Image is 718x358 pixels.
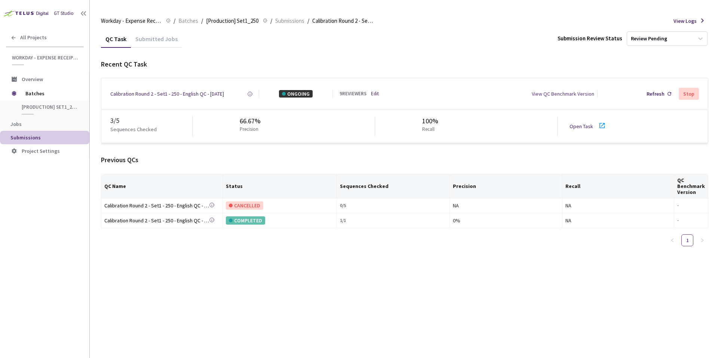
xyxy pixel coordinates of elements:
li: / [174,16,175,25]
div: ONGOING [279,90,313,98]
span: Workday - Expense Receipt Extraction [12,55,79,61]
span: Overview [22,76,43,83]
button: right [696,234,708,246]
th: Status [223,174,337,198]
span: Calibration Round 2 - Set1 - 250 - English [312,16,373,25]
div: QC Task [101,35,131,48]
div: 9 REVIEWERS [340,90,366,98]
div: NA [565,216,671,225]
li: 1 [681,234,693,246]
a: Edit [371,90,379,98]
div: 1 / 1 [340,217,447,224]
div: View QC Benchmark Version [532,90,594,98]
div: NA [453,201,559,210]
p: Sequences Checked [110,126,157,133]
span: Project Settings [22,148,60,154]
th: Recall [562,174,674,198]
div: Submitted Jobs [131,35,182,48]
li: Next Page [696,234,708,246]
span: Submissions [10,134,41,141]
div: 0 / 5 [340,202,447,209]
p: Recall [422,126,435,133]
div: Review Pending [631,35,667,42]
div: - [677,202,705,209]
p: Precision [240,126,258,133]
span: Jobs [10,121,22,127]
button: left [666,234,678,246]
div: Submission Review Status [558,34,622,42]
span: left [670,238,675,243]
span: View Logs [673,17,697,25]
div: 66.67% [240,116,261,126]
div: COMPLETED [226,216,265,225]
div: Previous QCs [101,155,708,165]
span: Submissions [275,16,304,25]
th: QC Name [101,174,223,198]
li: / [201,16,203,25]
span: All Projects [20,34,47,41]
div: CANCELLED [226,201,263,210]
span: Workday - Expense Receipt Extraction [101,16,162,25]
span: [Production] Set1_250 [22,104,77,110]
li: / [270,16,272,25]
a: Calibration Round 2 - Set1 - 250 - English QC - [DATE] [104,216,209,225]
div: GT Studio [54,10,74,17]
a: Batches [177,16,200,25]
span: right [700,238,705,243]
a: Calibration Round 2 - Set1 - 250 - English QC - [DATE] [110,90,224,98]
th: Sequences Checked [337,174,450,198]
div: 0% [453,216,559,225]
div: Stop [683,91,694,97]
div: 3 / 5 [110,116,192,126]
th: QC Benchmark Version [674,174,708,198]
div: - [677,217,705,224]
span: Batches [178,16,198,25]
div: Recent QC Task [101,59,708,69]
span: Batches [25,86,77,101]
li: Previous Page [666,234,678,246]
li: / [307,16,309,25]
div: 100% [422,116,438,126]
a: Open Task [570,123,593,130]
div: NA [565,201,671,210]
div: Calibration Round 2 - Set1 - 250 - English QC - [DATE] [104,201,209,210]
div: Refresh [647,90,665,98]
a: 1 [682,235,693,246]
th: Precision [450,174,562,198]
span: [Production] Set1_250 [206,16,258,25]
a: Submissions [274,16,306,25]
